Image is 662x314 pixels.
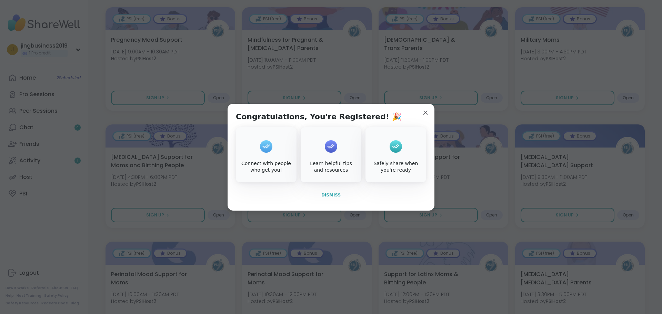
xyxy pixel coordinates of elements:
button: Dismiss [236,188,426,202]
h1: Congratulations, You're Registered! 🎉 [236,112,401,122]
div: Connect with people who get you! [237,160,295,174]
div: Safely share when you're ready [367,160,425,174]
div: Learn helpful tips and resources [302,160,360,174]
span: Dismiss [321,193,341,197]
